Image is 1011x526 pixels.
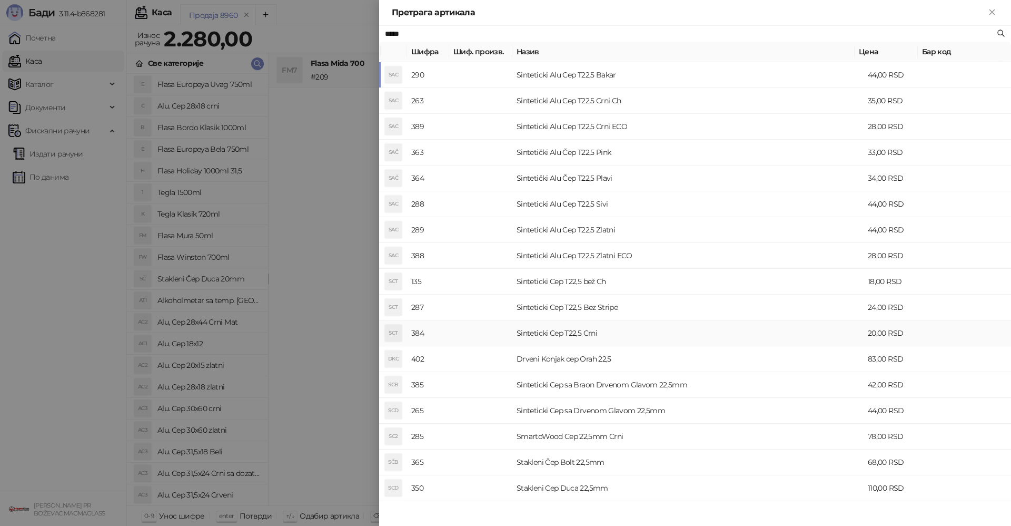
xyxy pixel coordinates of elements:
div: SAC [385,196,402,212]
td: Sinteticki Alu Cep T22,5 Crni Ch [512,88,864,114]
td: 385 [407,372,449,398]
td: Sinteticki Alu Cep T22,5 Zlatni [512,217,864,243]
td: 389 [407,114,449,140]
div: SAC [385,66,402,83]
td: Sintetički Alu Čep T22,5 Pink [512,140,864,165]
td: 33,00 RSD [864,140,927,165]
td: 44,00 RSD [864,62,927,88]
td: 44,00 RSD [864,398,927,424]
td: 289 [407,217,449,243]
div: SAC [385,247,402,264]
td: 285 [407,424,449,450]
td: 44,00 RSD [864,191,927,217]
td: 42,00 RSD [864,372,927,398]
th: Цена [855,42,918,62]
div: SAC [385,118,402,135]
td: Sinteticki Alu Cep T22,5 Bakar [512,62,864,88]
td: 24,00 RSD [864,295,927,320]
td: 288 [407,191,449,217]
td: Stakleni Cep Duca 22,5mm [512,475,864,501]
div: SAC [385,92,402,109]
td: 18,00 RSD [864,269,927,295]
div: SC2 [385,428,402,445]
td: 35,00 RSD [864,88,927,114]
td: 388 [407,243,449,269]
div: SČB [385,454,402,471]
td: Sinteticki Cep T22,5 Crni [512,320,864,346]
td: Sinteticki Cep sa Drvenom Glavom 22,5mm [512,398,864,424]
td: 350 [407,475,449,501]
th: Бар код [918,42,1002,62]
td: 28,00 RSD [864,114,927,140]
td: 110,00 RSD [864,475,927,501]
th: Шифра [407,42,449,62]
td: 290 [407,62,449,88]
td: Sintetički Alu Čep T22,5 Plavi [512,165,864,191]
td: 78,00 RSD [864,424,927,450]
td: 364 [407,165,449,191]
td: Sinteticki Cep T22,5 bež Ch [512,269,864,295]
div: SCD [385,480,402,496]
td: 44,00 RSD [864,217,927,243]
td: Sinteticki Alu Cep T22,5 Crni ECO [512,114,864,140]
th: Назив [512,42,855,62]
td: 83,00 RSD [864,346,927,372]
button: Close [986,6,998,19]
td: 135 [407,269,449,295]
th: Шиф. произв. [449,42,512,62]
td: 20,00 RSD [864,320,927,346]
div: SCT [385,299,402,316]
td: 365 [407,450,449,475]
td: 384 [407,320,449,346]
div: SAČ [385,144,402,161]
td: SmartoWood Cep 22,5mm Crni [512,424,864,450]
td: Sinteticki Cep T22,5 Bez Stripe [512,295,864,320]
td: 363 [407,140,449,165]
td: 68,00 RSD [864,450,927,475]
td: Sinteticki Alu Cep T22,5 Sivi [512,191,864,217]
td: 402 [407,346,449,372]
div: DKC [385,350,402,367]
td: Sinteticki Cep sa Braon Drvenom Glavom 22,5mm [512,372,864,398]
td: Stakleni Čep Bolt 22,5mm [512,450,864,475]
td: Sinteticki Alu Cep T22,5 Zlatni ECO [512,243,864,269]
div: SAČ [385,170,402,187]
div: SCT [385,273,402,290]
div: SCT [385,325,402,342]
td: 28,00 RSD [864,243,927,269]
td: 34,00 RSD [864,165,927,191]
td: Drveni Konjak cep Orah 22,5 [512,346,864,372]
td: 265 [407,398,449,424]
td: 263 [407,88,449,114]
div: SCB [385,376,402,393]
div: SCD [385,402,402,419]
td: 287 [407,295,449,320]
div: SAC [385,221,402,238]
div: Претрага артикала [392,6,986,19]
